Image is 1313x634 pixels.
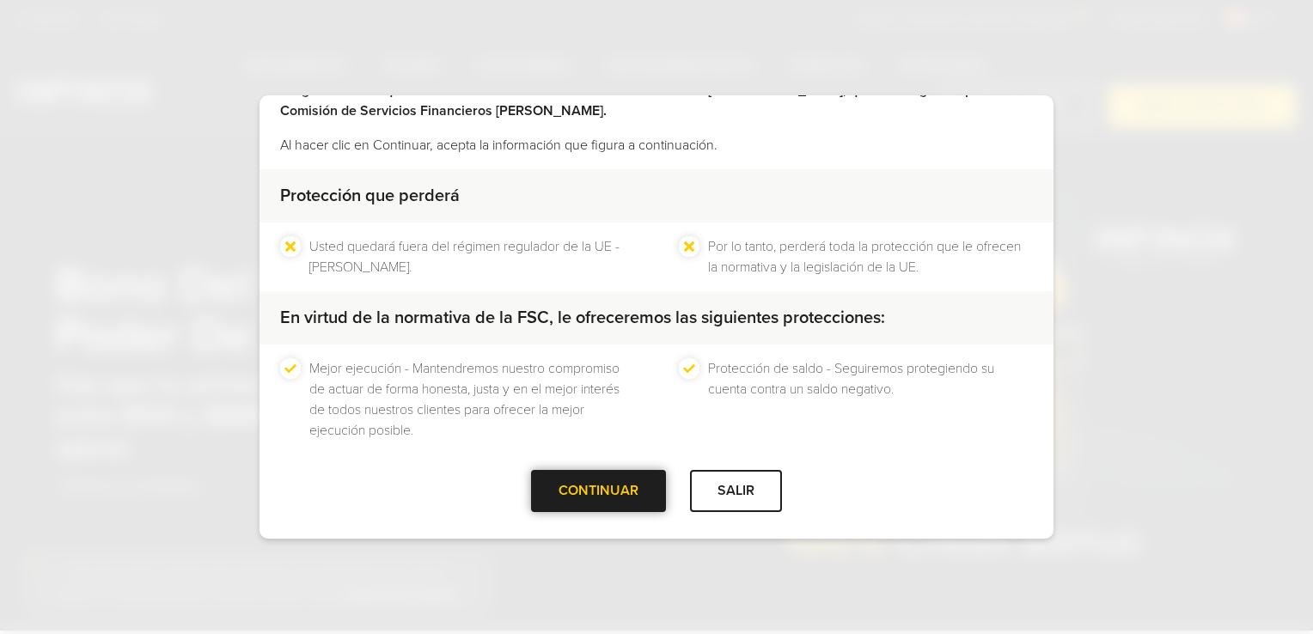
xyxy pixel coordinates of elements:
strong: Tenga en cuenta que está entrando en el sitio de INFINOX Limited en [GEOGRAPHIC_DATA], que está r... [280,82,1000,119]
li: Usted quedará fuera del régimen regulador de la UE - [PERSON_NAME]. [309,236,634,277]
p: Al hacer clic en Continuar, acepta la información que figura a continuación. [280,135,1033,155]
strong: En virtud de la normativa de la FSC, le ofreceremos las siguientes protecciones: [280,308,885,328]
li: Mejor ejecución - Mantendremos nuestro compromiso de actuar de forma honesta, justa y en el mejor... [309,358,634,441]
li: Por lo tanto, perderá toda la protección que le ofrecen la normativa y la legislación de la UE. [708,236,1033,277]
strong: Protección que perderá [280,186,460,206]
li: Protección de saldo - Seguiremos protegiendo su cuenta contra un saldo negativo. [708,358,1033,441]
div: SALIR [690,470,782,512]
div: CONTINUAR [531,470,666,512]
